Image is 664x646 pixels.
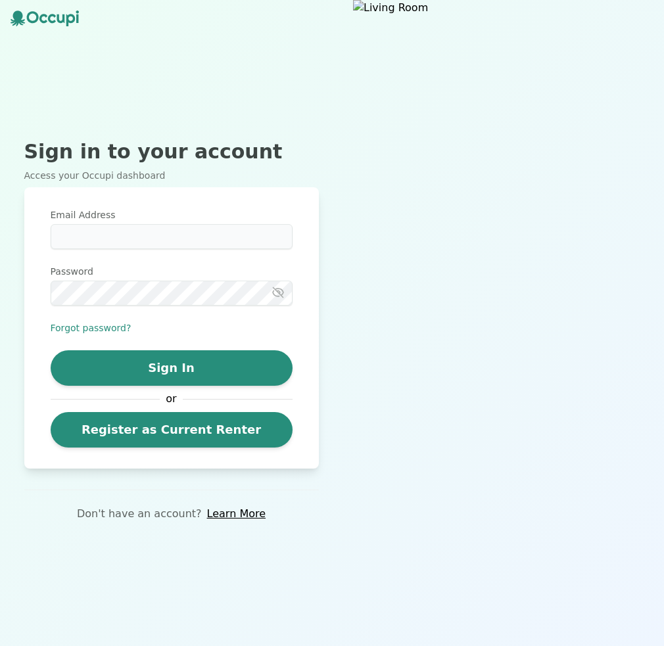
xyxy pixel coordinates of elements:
[51,265,293,278] label: Password
[77,506,202,522] p: Don't have an account?
[207,506,266,522] a: Learn More
[51,321,131,335] button: Forgot password?
[51,208,293,221] label: Email Address
[24,140,319,164] h2: Sign in to your account
[24,169,319,182] p: Access your Occupi dashboard
[51,350,293,386] button: Sign In
[51,412,293,448] a: Register as Current Renter
[160,391,183,407] span: or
